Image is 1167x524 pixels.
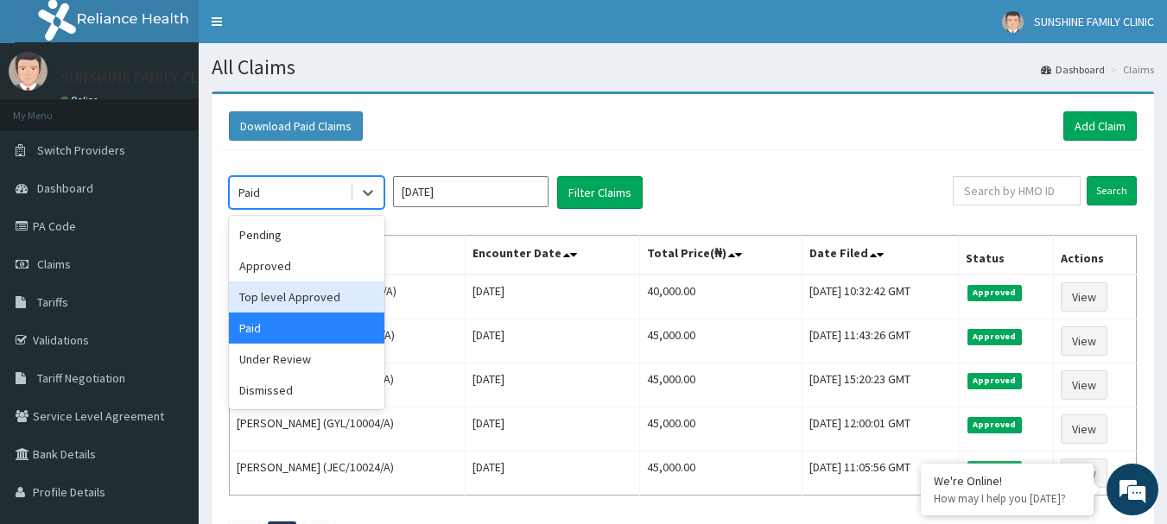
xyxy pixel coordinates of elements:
[393,176,549,207] input: Select Month and Year
[967,285,1022,300] span: Approved
[229,219,384,250] div: Pending
[229,344,384,375] div: Under Review
[967,417,1022,432] span: Approved
[229,313,384,344] div: Paid
[60,94,102,106] a: Online
[1034,14,1154,29] span: SUNSHINE FAMILY CLINIC
[283,9,325,50] div: Minimize live chat window
[9,344,329,405] textarea: Type your message and hit 'Enter'
[1087,176,1137,205] input: Search
[212,56,1154,79] h1: All Claims
[967,373,1022,388] span: Approved
[465,236,640,275] th: Encounter Date
[60,70,226,85] p: SUNSHINE FAMILY CLINIC
[230,451,466,496] td: [PERSON_NAME] (JEC/10024/A)
[1054,236,1137,275] th: Actions
[238,184,260,201] div: Paid
[37,142,125,158] span: Switch Providers
[967,329,1022,344] span: Approved
[1061,414,1107,444] a: View
[1063,111,1137,141] a: Add Claim
[640,275,802,319] td: 40,000.00
[229,111,363,141] button: Download Paid Claims
[640,407,802,451] td: 45,000.00
[37,294,68,310] span: Tariffs
[32,86,70,129] img: d_794563401_company_1708531726252_794563401
[37,180,93,196] span: Dashboard
[465,451,640,496] td: [DATE]
[465,407,640,451] td: [DATE]
[967,461,1022,477] span: Approved
[640,451,802,496] td: 45,000.00
[465,275,640,319] td: [DATE]
[557,176,643,209] button: Filter Claims
[640,236,802,275] th: Total Price(₦)
[953,176,1081,205] input: Search by HMO ID
[802,319,958,363] td: [DATE] 11:43:26 GMT
[802,407,958,451] td: [DATE] 12:00:01 GMT
[9,52,48,91] img: User Image
[1107,62,1154,77] li: Claims
[802,275,958,319] td: [DATE] 10:32:42 GMT
[802,451,958,496] td: [DATE] 11:05:56 GMT
[1061,370,1107,400] a: View
[229,250,384,281] div: Approved
[100,154,238,328] span: We're online!
[465,363,640,407] td: [DATE]
[1061,326,1107,356] a: View
[934,491,1081,506] p: How may I help you today?
[802,363,958,407] td: [DATE] 15:20:23 GMT
[802,236,958,275] th: Date Filed
[90,97,290,119] div: Chat with us now
[1041,62,1105,77] a: Dashboard
[640,319,802,363] td: 45,000.00
[1061,282,1107,312] a: View
[465,319,640,363] td: [DATE]
[1061,458,1107,488] a: View
[229,281,384,313] div: Top level Approved
[229,375,384,406] div: Dismissed
[958,236,1053,275] th: Status
[230,407,466,451] td: [PERSON_NAME] (GYL/10004/A)
[37,370,125,386] span: Tariff Negotiation
[934,473,1081,489] div: We're Online!
[1002,11,1024,33] img: User Image
[37,256,71,272] span: Claims
[640,363,802,407] td: 45,000.00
